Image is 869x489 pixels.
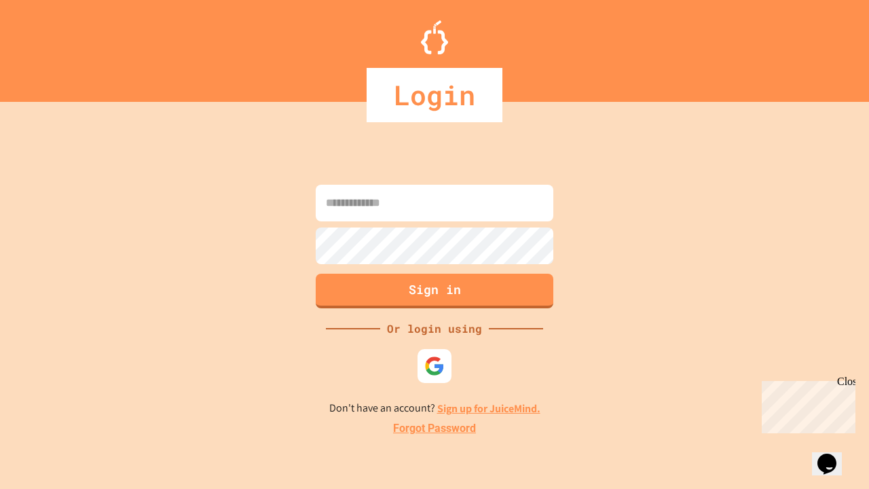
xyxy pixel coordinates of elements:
div: Chat with us now!Close [5,5,94,86]
iframe: chat widget [812,435,855,475]
img: Logo.svg [421,20,448,54]
iframe: chat widget [756,376,855,433]
div: Or login using [380,321,489,337]
a: Forgot Password [393,420,476,437]
img: google-icon.svg [424,356,445,376]
div: Login [367,68,502,122]
button: Sign in [316,274,553,308]
a: Sign up for JuiceMind. [437,401,540,416]
p: Don't have an account? [329,400,540,417]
